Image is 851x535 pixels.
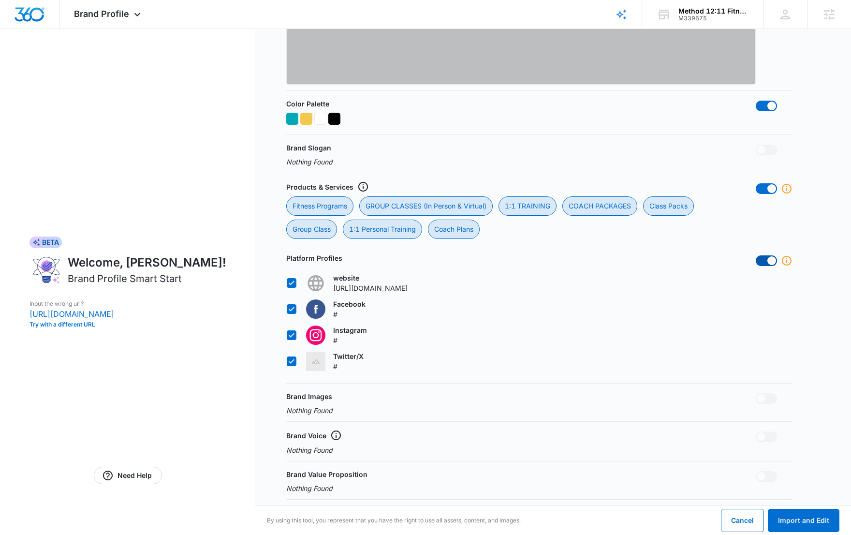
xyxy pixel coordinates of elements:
[343,220,422,239] div: 1:1 Personal Training
[267,516,521,525] p: By using this tool, you represent that you have the right to use all assets, content, and images.
[333,335,367,345] p: #
[333,309,366,319] p: #
[286,99,329,109] p: Color Palette
[68,271,182,286] h2: Brand Profile Smart Start
[68,254,226,271] h1: Welcome, [PERSON_NAME]!
[678,15,749,22] div: account id
[286,196,353,216] div: Fitness Programs
[721,509,764,532] button: Cancel
[286,445,342,455] p: Nothing Found
[74,9,129,19] span: Brand Profile
[29,322,226,327] button: Try with a different URL
[333,325,367,335] p: Instagram
[562,196,637,216] div: COACH PACKAGES
[286,469,367,479] p: Brand Value Proposition
[286,182,353,192] p: Products & Services
[359,196,493,216] div: GROUP CLASSES (In Person & Virtual)
[643,196,694,216] div: Class Packs
[286,483,333,493] p: Nothing Found
[286,220,337,239] div: Group Class
[286,143,331,153] p: Brand Slogan
[286,157,333,167] p: Nothing Found
[286,253,342,263] p: Platform Profiles
[29,237,62,248] div: BETA
[94,467,162,484] a: Need Help
[29,308,226,320] p: [URL][DOMAIN_NAME]
[333,361,364,372] p: #
[29,254,64,286] img: ai-brand-profile
[286,405,333,416] p: Nothing Found
[768,509,839,532] button: Import and Edit
[286,391,332,401] p: Brand Images
[333,283,408,293] p: [URL][DOMAIN_NAME]
[333,273,408,283] p: website
[678,7,749,15] div: account name
[428,220,480,239] div: Coach Plans
[333,351,364,361] p: Twitter/X
[286,431,326,441] p: Brand Voice
[499,196,557,216] div: 1:1 TRAINING
[333,299,366,309] p: Facebook
[29,299,226,308] p: Input the wrong url?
